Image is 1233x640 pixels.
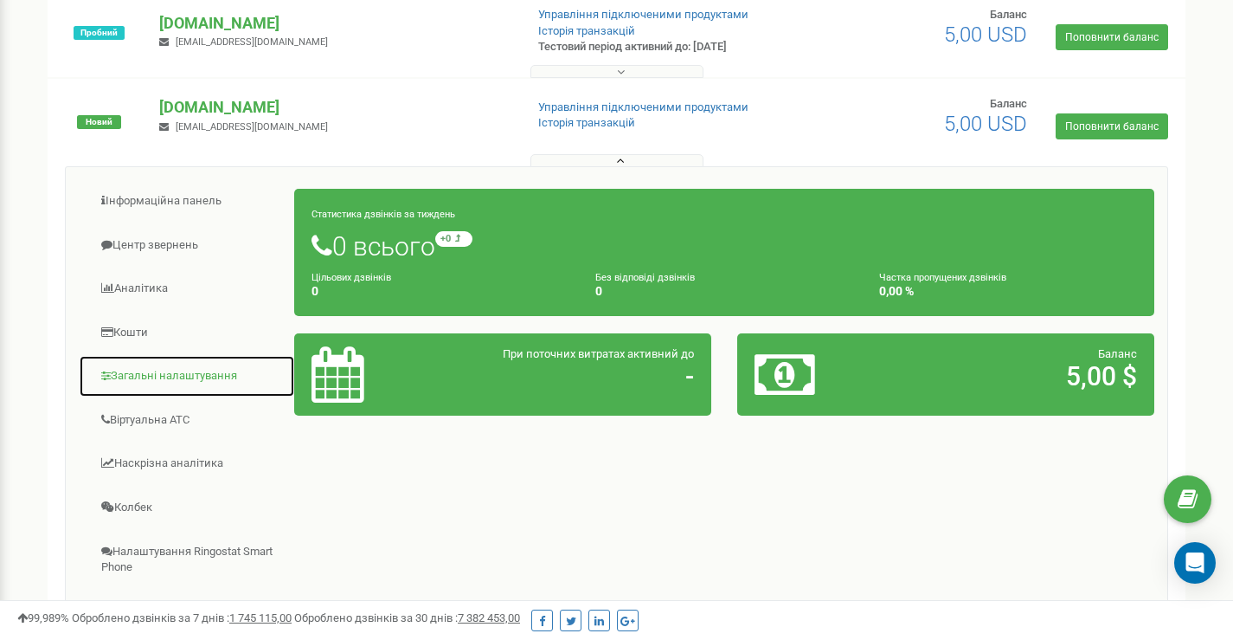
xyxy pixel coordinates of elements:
span: Баланс [990,8,1027,21]
h2: 5,00 $ [890,362,1137,391]
a: Історія транзакцій [538,24,635,37]
a: Управління підключеними продуктами [538,100,748,113]
a: Управління підключеними продуктами [538,8,748,21]
u: 1 745 115,00 [229,611,292,624]
a: Інформаційна панель [79,180,295,223]
h4: 0 [311,285,569,298]
a: Історія транзакцій [538,116,635,129]
span: [EMAIL_ADDRESS][DOMAIN_NAME] [176,121,328,133]
span: 99,989% [17,611,69,624]
span: Баланс [1098,347,1137,360]
span: Новий [77,115,121,129]
a: Загальні налаштування [79,355,295,398]
small: Без відповіді дзвінків [595,272,695,283]
span: Оброблено дзвінків за 30 днів : [294,611,520,624]
a: Налаштування Ringostat Smart Phone [79,531,295,589]
a: Аналiтика [79,268,295,310]
a: Поповнити баланс [1056,113,1168,139]
a: Кошти [79,312,295,354]
p: [DOMAIN_NAME] [159,96,510,119]
small: Цільових дзвінків [311,272,391,283]
span: Баланс [990,97,1027,110]
h2: - [447,362,694,391]
u: 7 382 453,00 [458,611,520,624]
p: [DOMAIN_NAME] [159,12,510,35]
a: Віртуальна АТС [79,399,295,442]
p: Тестовий період активний до: [DATE] [538,39,794,55]
span: Оброблено дзвінків за 7 днів : [72,611,292,624]
a: Інтеграція [79,591,295,633]
a: Поповнити баланс [1056,24,1168,50]
a: Центр звернень [79,224,295,267]
a: Наскрізна аналітика [79,443,295,485]
span: 5,00 USD [944,23,1027,47]
small: +0 [435,231,472,247]
small: Частка пропущених дзвінків [879,272,1006,283]
span: При поточних витратах активний до [503,347,694,360]
h1: 0 всього [311,231,1137,261]
span: [EMAIL_ADDRESS][DOMAIN_NAME] [176,36,328,48]
span: 5,00 USD [944,112,1027,136]
a: Колбек [79,487,295,529]
h4: 0,00 % [879,285,1137,298]
div: Open Intercom Messenger [1174,542,1216,584]
span: Пробний [74,26,125,40]
h4: 0 [595,285,853,298]
small: Статистика дзвінків за тиждень [311,209,455,220]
